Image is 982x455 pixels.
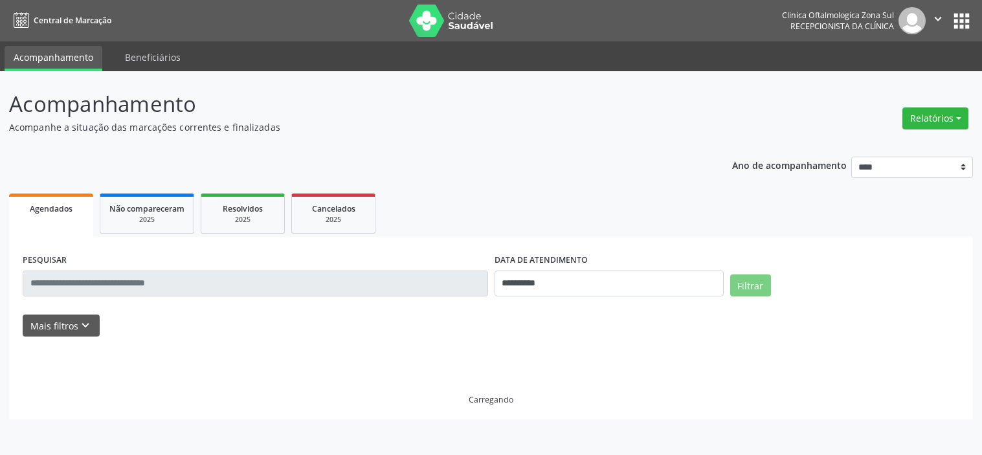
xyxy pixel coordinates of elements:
[931,12,945,26] i: 
[782,10,894,21] div: Clinica Oftalmologica Zona Sul
[109,215,184,225] div: 2025
[898,7,926,34] img: img
[950,10,973,32] button: apps
[30,203,73,214] span: Agendados
[78,318,93,333] i: keyboard_arrow_down
[732,157,847,173] p: Ano de acompanhamento
[5,46,102,71] a: Acompanhamento
[301,215,366,225] div: 2025
[9,10,111,31] a: Central de Marcação
[469,394,513,405] div: Carregando
[926,7,950,34] button: 
[9,120,684,134] p: Acompanhe a situação das marcações correntes e finalizadas
[223,203,263,214] span: Resolvidos
[9,88,684,120] p: Acompanhamento
[790,21,894,32] span: Recepcionista da clínica
[23,250,67,271] label: PESQUISAR
[34,15,111,26] span: Central de Marcação
[495,250,588,271] label: DATA DE ATENDIMENTO
[312,203,355,214] span: Cancelados
[116,46,190,69] a: Beneficiários
[902,107,968,129] button: Relatórios
[23,315,100,337] button: Mais filtroskeyboard_arrow_down
[210,215,275,225] div: 2025
[730,274,771,296] button: Filtrar
[109,203,184,214] span: Não compareceram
